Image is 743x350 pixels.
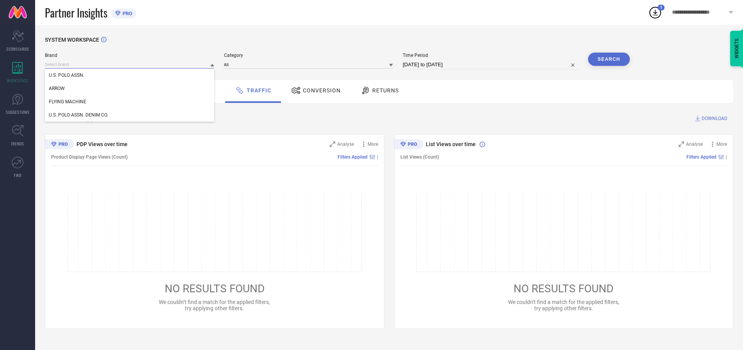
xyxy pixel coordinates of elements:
span: More [716,141,727,147]
span: Filters Applied [338,154,368,160]
span: NO RESULTS FOUND [165,282,265,295]
span: SCORECARDS [6,46,29,52]
span: DOWNLOAD [702,115,727,122]
span: Product Display Page Views (Count) [51,154,128,160]
span: Time Period [403,53,578,58]
div: FLYING MACHINE [45,95,214,108]
div: Premium [45,139,74,151]
span: ARROW [49,86,65,91]
span: 1 [660,5,662,10]
span: WORKSPACE [7,78,28,83]
span: We couldn’t find a match for the applied filters, try applying other filters. [508,299,619,311]
span: FLYING MACHINE [49,99,86,104]
span: FWD [14,172,21,178]
input: Select brand [45,60,214,69]
div: U.S. POLO ASSN. [45,69,214,82]
svg: Zoom [330,141,335,147]
span: Analyse [337,141,354,147]
span: PDP Views over time [76,141,128,147]
span: List Views over time [426,141,476,147]
span: More [368,141,378,147]
span: Category [224,53,393,58]
div: Premium [394,139,423,151]
span: Traffic [247,87,271,94]
span: SYSTEM WORKSPACE [45,37,99,43]
span: We couldn’t find a match for the applied filters, try applying other filters. [159,299,270,311]
span: | [726,154,727,160]
span: SUGGESTIONS [6,109,30,115]
span: | [377,154,378,160]
span: PRO [121,11,132,16]
div: Open download list [648,5,662,19]
input: Select time period [403,60,578,69]
span: Analyse [686,141,703,147]
div: U.S. POLO ASSN. DENIM CO. [45,108,214,122]
span: Conversion [303,87,341,94]
span: U.S. POLO ASSN. [49,72,84,78]
svg: Zoom [679,141,684,147]
span: List Views (Count) [400,154,439,160]
span: Returns [372,87,399,94]
span: Partner Insights [45,5,107,21]
button: Search [588,53,630,66]
span: NO RESULTS FOUND [514,282,613,295]
div: ARROW [45,82,214,95]
span: Brand [45,53,214,58]
span: Filters Applied [686,154,716,160]
span: TRENDS [11,141,24,147]
span: U.S. POLO ASSN. DENIM CO. [49,112,108,118]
